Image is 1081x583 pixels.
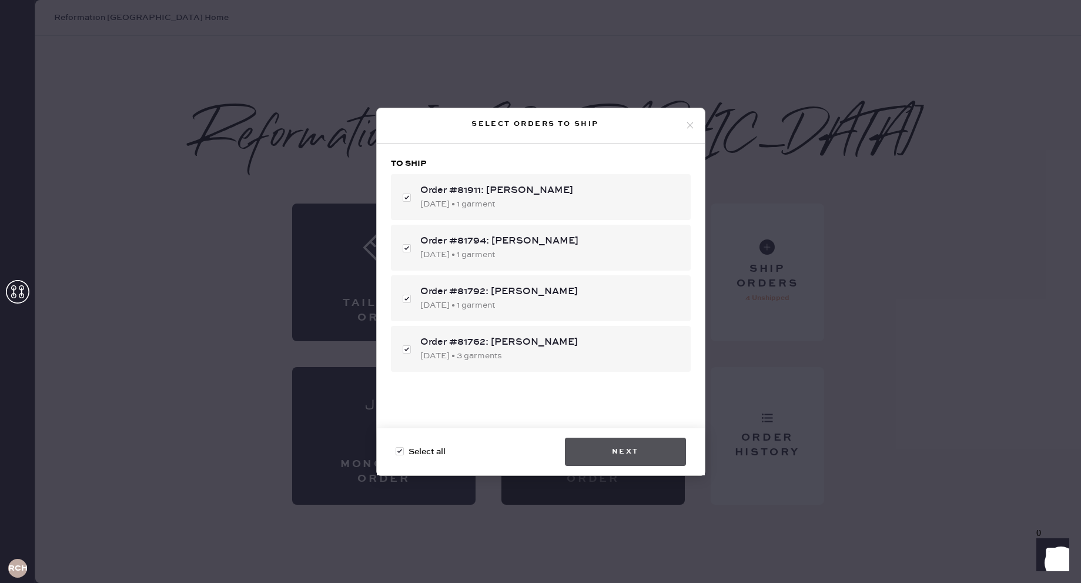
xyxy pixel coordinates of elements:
div: Order #81911: [PERSON_NAME] [420,184,681,198]
iframe: Front Chat [1025,530,1076,581]
div: [DATE] • 1 garment [420,198,681,211]
div: [DATE] • 1 garment [420,299,681,312]
button: Next [565,438,686,466]
div: [DATE] • 1 garment [420,248,681,261]
span: Select all [409,445,446,458]
div: Order #81792: [PERSON_NAME] [420,285,681,299]
div: Order #81762: [PERSON_NAME] [420,335,681,349]
h3: RCHA [8,564,27,572]
div: [DATE] • 3 garments [420,349,681,362]
div: Select orders to ship [386,117,685,131]
h3: To ship [391,158,691,169]
div: Order #81794: [PERSON_NAME] [420,234,681,248]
